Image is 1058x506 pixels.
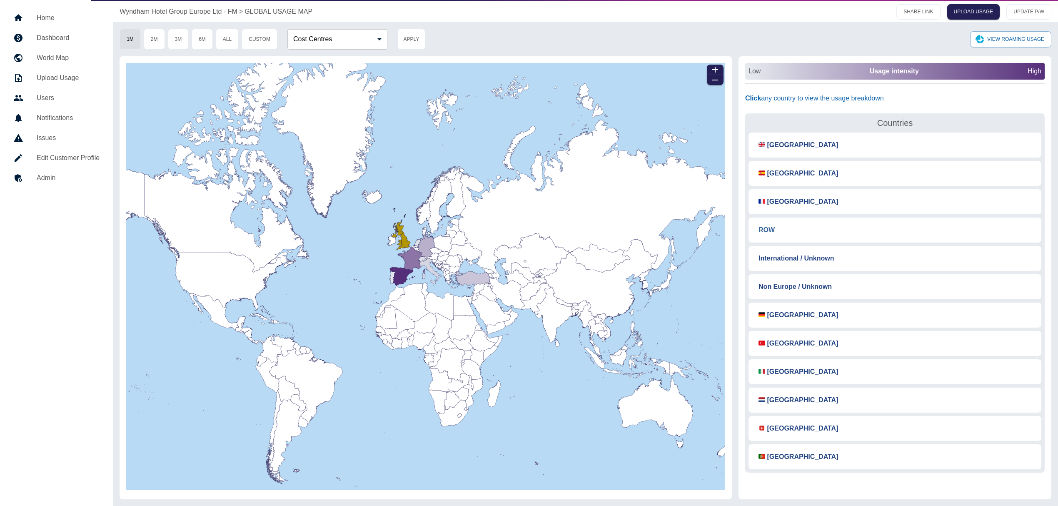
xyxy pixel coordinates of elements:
h5: Admin [37,173,100,183]
button: 🇮🇹 [GEOGRAPHIC_DATA] [752,363,845,381]
a: Dashboard [7,28,106,48]
a: Issues [7,128,106,148]
button: 🇵🇹 [GEOGRAPHIC_DATA] [752,448,845,466]
button: Custom [242,29,277,50]
h5: Home [37,13,100,23]
button: 3M [168,29,189,50]
a: Home [7,8,106,28]
h5: Users [37,93,100,103]
button: SHARE LINK [896,4,940,20]
h5: Issues [37,133,100,143]
a: Users [7,88,106,108]
h4: Countries [749,117,1041,129]
a: Admin [7,168,106,188]
h5: any country to view the usage breakdown [745,90,884,107]
button: Apply [397,29,425,50]
button: 🇪🇸 [GEOGRAPHIC_DATA] [752,164,845,183]
h5: Dashboard [37,33,100,43]
span: Click [745,95,761,102]
a: GLOBAL USAGE MAP [245,7,312,17]
button: 🇫🇷 [GEOGRAPHIC_DATA] [752,193,845,211]
button: 🇩🇪 [GEOGRAPHIC_DATA] [752,306,845,324]
button: 🇨🇭 [GEOGRAPHIC_DATA] [752,419,845,438]
button: VIEW ROAMING USAGE [970,31,1051,48]
a: Wyndham Hotel Group Europe Ltd - FM [120,7,237,17]
button: 2M [144,29,165,50]
a: Upload Usage [7,68,106,88]
p: > [239,7,243,17]
h5: Upload Usage [37,73,100,83]
button: 1M [120,29,141,50]
button: 🇳🇱 [GEOGRAPHIC_DATA] [752,391,845,409]
button: 6M [192,29,213,50]
h5: High [1028,66,1041,76]
button: Non Europe / Unknown [752,278,838,296]
h5: Edit Customer Profile [37,153,100,163]
h5: Notifications [37,113,100,123]
button: ROW [752,221,781,239]
button: All [216,29,239,50]
button: 🇹🇷 [GEOGRAPHIC_DATA] [752,334,845,353]
button: UPDATE P/W [1006,4,1051,20]
h5: World Map [37,53,100,63]
p: Usage intensity [870,66,919,76]
a: UPLOAD USAGE [947,4,1000,20]
button: International / Unknown [752,249,841,268]
button: 🇬🇧 [GEOGRAPHIC_DATA] [752,136,845,154]
a: World Map [7,48,106,68]
a: Edit Customer Profile [7,148,106,168]
a: Notifications [7,108,106,128]
h5: Low [749,66,761,76]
